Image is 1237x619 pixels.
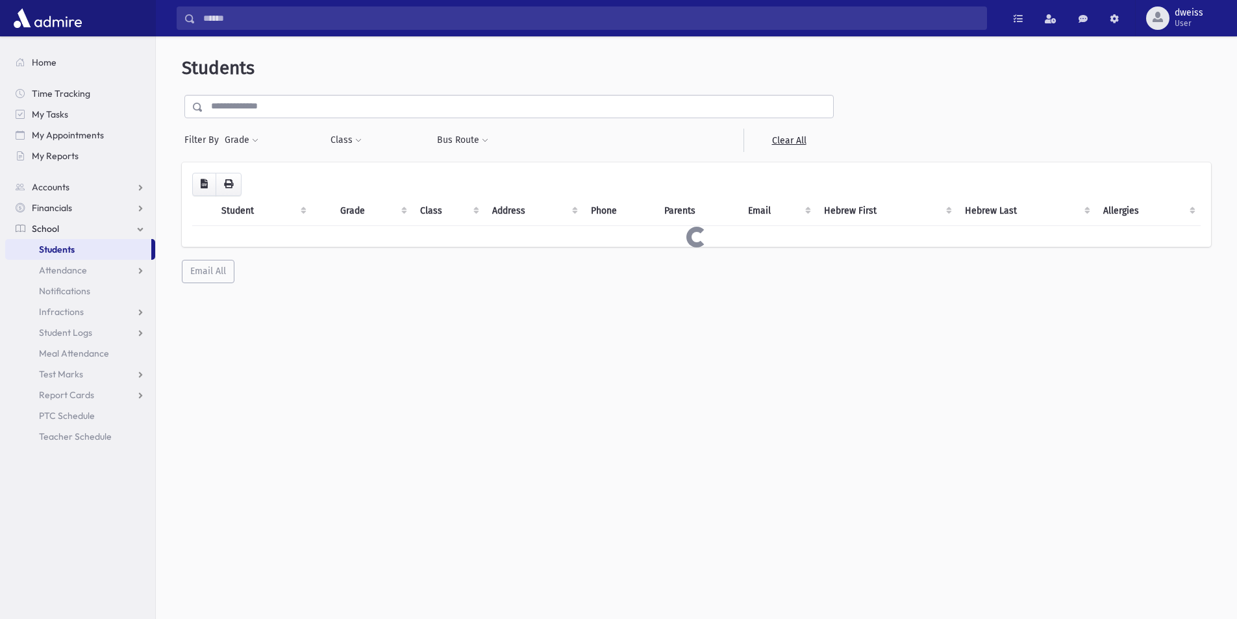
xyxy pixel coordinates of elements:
th: Address [484,196,583,226]
a: My Appointments [5,125,155,145]
button: CSV [192,173,216,196]
a: Clear All [743,129,834,152]
a: Students [5,239,151,260]
span: User [1175,18,1203,29]
span: Report Cards [39,389,94,401]
th: Email [740,196,816,226]
a: School [5,218,155,239]
a: Financials [5,197,155,218]
span: dweiss [1175,8,1203,18]
a: Teacher Schedule [5,426,155,447]
span: Accounts [32,181,69,193]
th: Allergies [1095,196,1201,226]
span: Home [32,57,56,68]
span: Attendance [39,264,87,276]
th: Parents [656,196,740,226]
a: Infractions [5,301,155,322]
span: Students [182,57,255,79]
span: School [32,223,59,234]
a: Notifications [5,281,155,301]
th: Grade [332,196,412,226]
span: Filter By [184,133,224,147]
a: My Reports [5,145,155,166]
th: Student [214,196,312,226]
th: Hebrew Last [957,196,1096,226]
span: Time Tracking [32,88,90,99]
span: Notifications [39,285,90,297]
input: Search [195,6,986,30]
span: Infractions [39,306,84,318]
button: Print [216,173,242,196]
a: Test Marks [5,364,155,385]
img: AdmirePro [10,5,85,31]
a: Meal Attendance [5,343,155,364]
a: My Tasks [5,104,155,125]
span: Student Logs [39,327,92,338]
a: Time Tracking [5,83,155,104]
th: Hebrew First [816,196,956,226]
a: Home [5,52,155,73]
button: Bus Route [436,129,489,152]
button: Class [330,129,362,152]
span: Meal Attendance [39,347,109,359]
span: Students [39,244,75,255]
span: My Appointments [32,129,104,141]
span: PTC Schedule [39,410,95,422]
button: Grade [224,129,259,152]
a: PTC Schedule [5,405,155,426]
span: My Tasks [32,108,68,120]
a: Attendance [5,260,155,281]
th: Class [412,196,485,226]
button: Email All [182,260,234,283]
a: Accounts [5,177,155,197]
a: Student Logs [5,322,155,343]
span: Teacher Schedule [39,431,112,442]
a: Report Cards [5,385,155,405]
span: Financials [32,202,72,214]
span: My Reports [32,150,79,162]
span: Test Marks [39,368,83,380]
th: Phone [583,196,656,226]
